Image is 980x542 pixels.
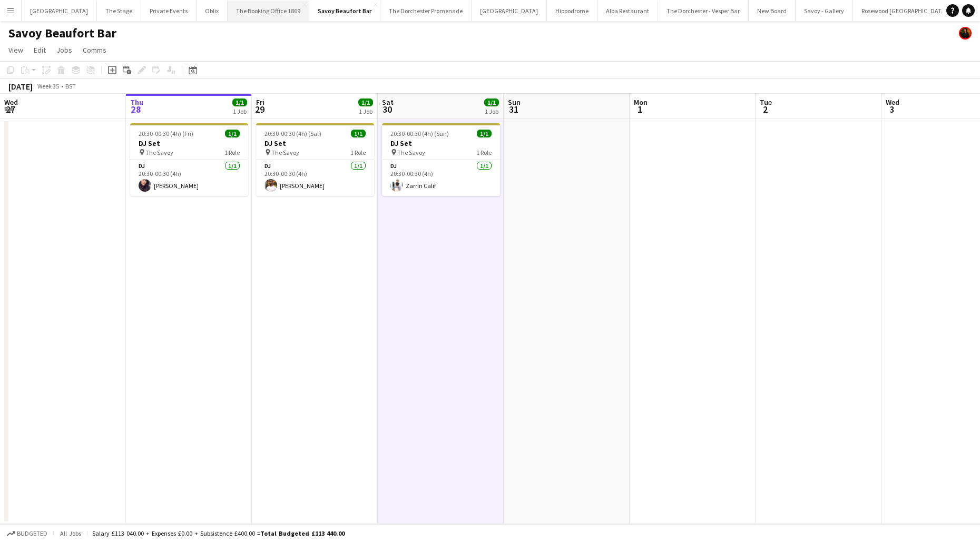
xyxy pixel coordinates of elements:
[382,160,500,196] app-card-role: DJ1/120:30-00:30 (4h)Zarrin Calif
[390,130,449,137] span: 20:30-00:30 (4h) (Sun)
[3,103,18,115] span: 27
[52,43,76,57] a: Jobs
[260,529,345,537] span: Total Budgeted £113 440.00
[5,528,49,539] button: Budgeted
[886,97,899,107] span: Wed
[796,1,853,21] button: Savoy - Gallery
[130,97,143,107] span: Thu
[485,107,498,115] div: 1 Job
[508,97,521,107] span: Sun
[632,103,648,115] span: 1
[634,97,648,107] span: Mon
[58,529,83,537] span: All jobs
[97,1,141,21] button: The Stage
[197,1,228,21] button: Oblix
[256,123,374,196] app-job-card: 20:30-00:30 (4h) (Sat)1/1DJ Set The Savoy1 RoleDJ1/120:30-00:30 (4h)[PERSON_NAME]
[22,1,97,21] button: [GEOGRAPHIC_DATA]
[484,98,499,106] span: 1/1
[129,103,143,115] span: 28
[92,529,345,537] div: Salary £113 040.00 + Expenses £0.00 + Subsistence £400.00 =
[83,45,106,55] span: Comms
[309,1,380,21] button: Savoy Beaufort Bar
[256,139,374,148] h3: DJ Set
[397,149,425,156] span: The Savoy
[264,130,321,137] span: 20:30-00:30 (4h) (Sat)
[853,1,956,21] button: Rosewood [GEOGRAPHIC_DATA]
[758,103,772,115] span: 2
[351,130,366,137] span: 1/1
[4,97,18,107] span: Wed
[380,1,472,21] button: The Dorchester Promenade
[130,160,248,196] app-card-role: DJ1/120:30-00:30 (4h)[PERSON_NAME]
[30,43,50,57] a: Edit
[232,98,247,106] span: 1/1
[79,43,111,57] a: Comms
[959,27,972,40] app-user-avatar: Celine Amara
[233,107,247,115] div: 1 Job
[597,1,658,21] button: Alba Restaurant
[130,123,248,196] app-job-card: 20:30-00:30 (4h) (Fri)1/1DJ Set The Savoy1 RoleDJ1/120:30-00:30 (4h)[PERSON_NAME]
[760,97,772,107] span: Tue
[749,1,796,21] button: New Board
[139,130,193,137] span: 20:30-00:30 (4h) (Fri)
[477,130,492,137] span: 1/1
[358,98,373,106] span: 1/1
[17,530,47,537] span: Budgeted
[382,97,394,107] span: Sat
[56,45,72,55] span: Jobs
[254,103,264,115] span: 29
[256,160,374,196] app-card-role: DJ1/120:30-00:30 (4h)[PERSON_NAME]
[359,107,373,115] div: 1 Job
[547,1,597,21] button: Hippodrome
[34,45,46,55] span: Edit
[8,25,116,41] h1: Savoy Beaufort Bar
[65,82,76,90] div: BST
[350,149,366,156] span: 1 Role
[8,81,33,92] div: [DATE]
[4,43,27,57] a: View
[35,82,61,90] span: Week 35
[225,130,240,137] span: 1/1
[380,103,394,115] span: 30
[472,1,547,21] button: [GEOGRAPHIC_DATA]
[382,139,500,148] h3: DJ Set
[884,103,899,115] span: 3
[476,149,492,156] span: 1 Role
[506,103,521,115] span: 31
[130,139,248,148] h3: DJ Set
[145,149,173,156] span: The Savoy
[382,123,500,196] app-job-card: 20:30-00:30 (4h) (Sun)1/1DJ Set The Savoy1 RoleDJ1/120:30-00:30 (4h)Zarrin Calif
[658,1,749,21] button: The Dorchester - Vesper Bar
[256,97,264,107] span: Fri
[141,1,197,21] button: Private Events
[8,45,23,55] span: View
[228,1,309,21] button: The Booking Office 1869
[271,149,299,156] span: The Savoy
[224,149,240,156] span: 1 Role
